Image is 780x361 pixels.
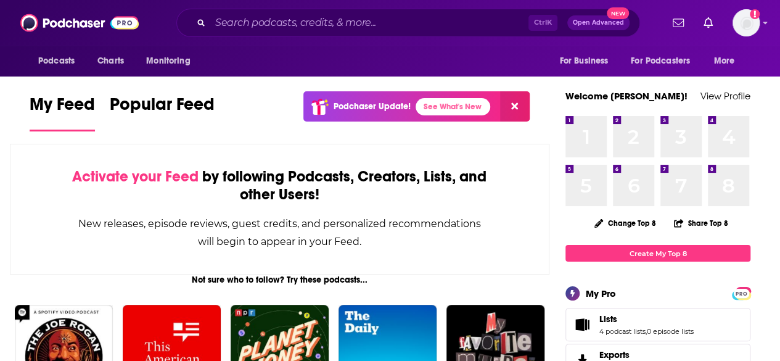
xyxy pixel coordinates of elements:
svg: Add a profile image [750,9,760,19]
a: Charts [89,49,131,73]
a: Welcome [PERSON_NAME]! [565,90,688,102]
div: Search podcasts, credits, & more... [176,9,640,37]
button: Show profile menu [733,9,760,36]
p: Podchaser Update! [334,101,411,112]
span: More [714,52,735,70]
div: My Pro [586,288,616,299]
div: New releases, episode reviews, guest credits, and personalized recommendations will begin to appe... [72,215,487,251]
span: For Business [559,52,608,70]
a: See What's New [416,98,490,115]
span: Charts [97,52,124,70]
span: New [607,7,629,19]
a: View Profile [700,90,750,102]
span: Monitoring [146,52,190,70]
span: , [646,327,647,336]
span: Lists [565,308,750,341]
span: Activate your Feed [72,167,199,186]
input: Search podcasts, credits, & more... [210,13,528,33]
a: PRO [734,288,749,297]
span: Exports [599,349,630,360]
button: open menu [551,49,623,73]
button: Change Top 8 [587,215,663,231]
a: Show notifications dropdown [699,12,718,33]
a: 4 podcast lists [599,327,646,336]
span: Open Advanced [573,20,624,26]
img: User Profile [733,9,760,36]
button: Share Top 8 [673,211,729,235]
button: open menu [30,49,91,73]
a: Lists [570,316,594,333]
img: Podchaser - Follow, Share and Rate Podcasts [20,11,139,35]
div: by following Podcasts, Creators, Lists, and other Users! [72,168,487,204]
a: 0 episode lists [647,327,694,336]
button: Open AdvancedNew [567,15,630,30]
div: Not sure who to follow? Try these podcasts... [10,275,549,285]
span: For Podcasters [631,52,690,70]
a: Lists [599,313,694,325]
button: open menu [623,49,708,73]
span: Lists [599,313,617,325]
span: Ctrl K [528,15,557,31]
button: open menu [705,49,750,73]
a: Popular Feed [110,94,215,131]
span: Podcasts [38,52,75,70]
span: Logged in as MattieVG [733,9,760,36]
a: Show notifications dropdown [668,12,689,33]
button: open menu [138,49,206,73]
span: Popular Feed [110,94,215,122]
span: My Feed [30,94,95,122]
a: Create My Top 8 [565,245,750,262]
span: PRO [734,289,749,298]
a: My Feed [30,94,95,131]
